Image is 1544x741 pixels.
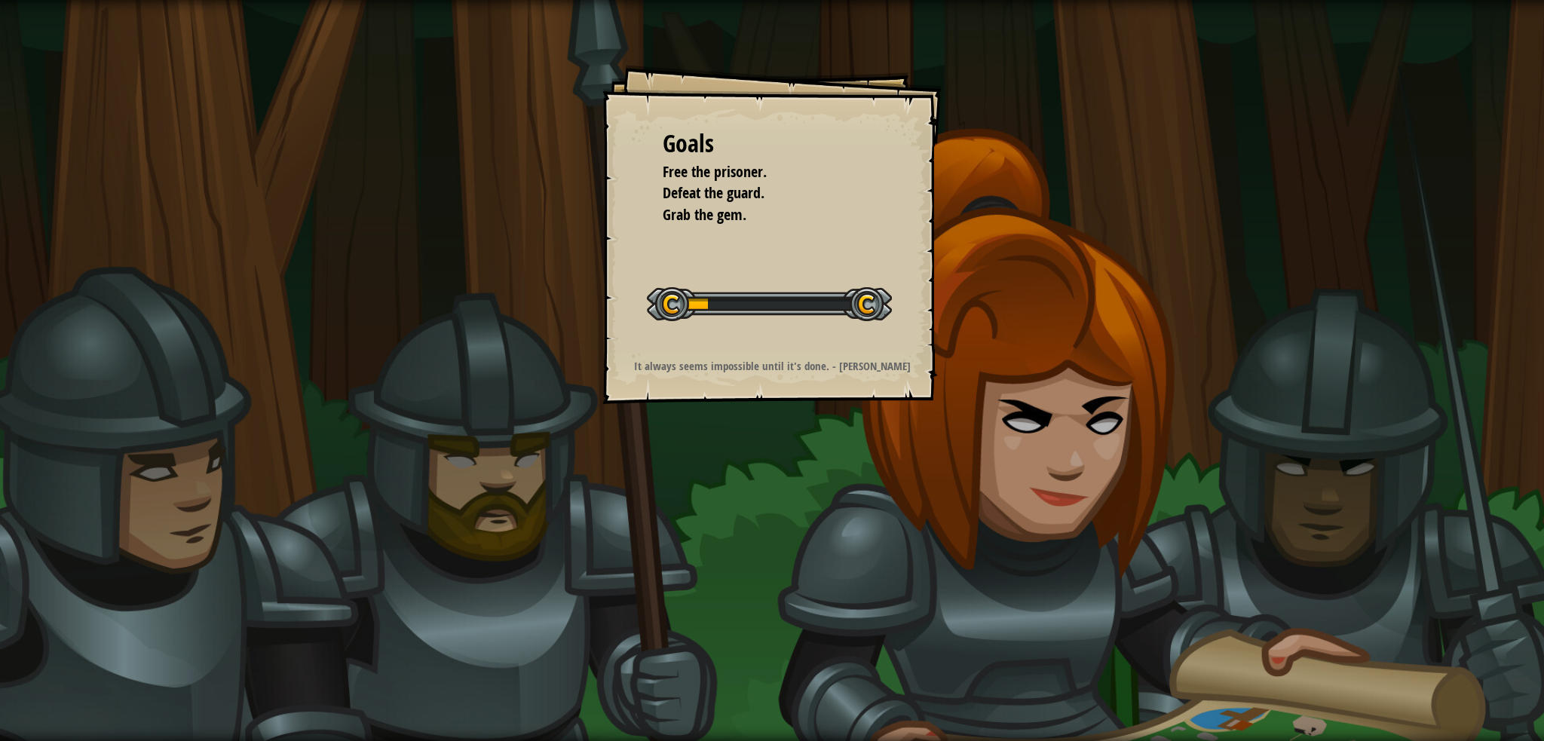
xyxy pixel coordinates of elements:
div: Goals [663,127,881,161]
div: Delete [6,76,1538,90]
div: Options [6,90,1538,103]
span: Free the prisoner. [663,161,767,182]
li: Defeat the guard. [644,182,878,204]
strong: It always seems impossible until it's done. - [PERSON_NAME] [634,358,911,374]
div: Sign out [6,103,1538,117]
div: Home [6,6,315,20]
span: Defeat the guard. [663,182,764,203]
li: Grab the gem. [644,204,878,226]
div: Sort New > Old [6,49,1538,63]
span: Grab the gem. [663,204,746,225]
div: Move To ... [6,63,1538,76]
div: Sort A > Z [6,35,1538,49]
input: Search outlines [6,20,139,35]
li: Free the prisoner. [644,161,878,183]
